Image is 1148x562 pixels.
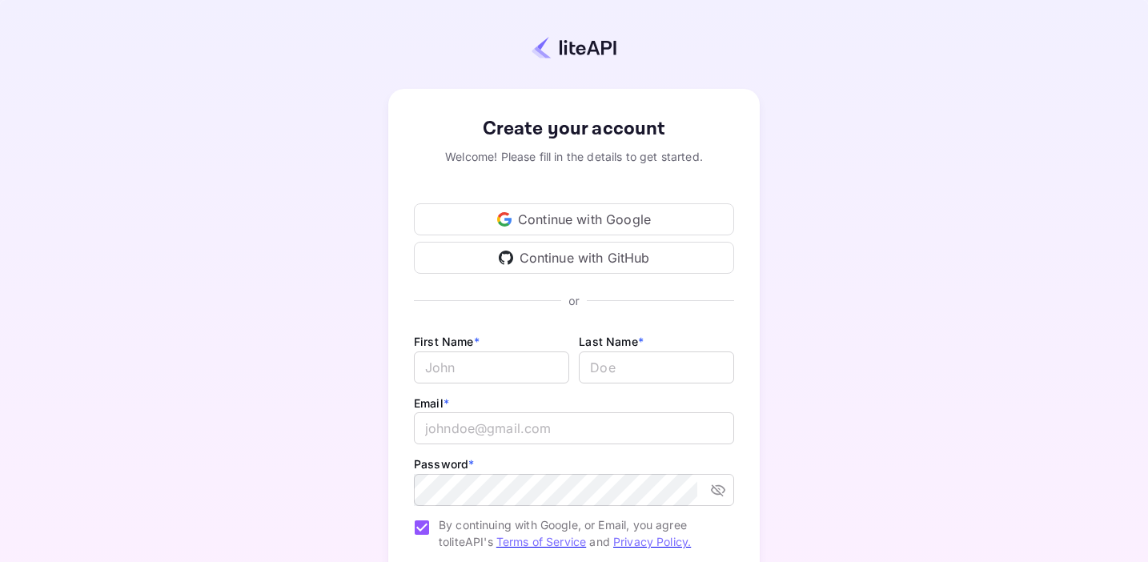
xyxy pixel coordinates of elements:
[579,335,644,348] label: Last Name
[414,351,569,383] input: John
[532,36,616,59] img: liteapi
[439,516,721,550] span: By continuing with Google, or Email, you agree to liteAPI's and
[414,148,734,165] div: Welcome! Please fill in the details to get started.
[414,457,474,471] label: Password
[613,535,691,548] a: Privacy Policy.
[579,351,734,383] input: Doe
[496,535,586,548] a: Terms of Service
[414,203,734,235] div: Continue with Google
[414,335,480,348] label: First Name
[414,114,734,143] div: Create your account
[414,396,449,410] label: Email
[414,242,734,274] div: Continue with GitHub
[704,476,733,504] button: toggle password visibility
[414,412,734,444] input: johndoe@gmail.com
